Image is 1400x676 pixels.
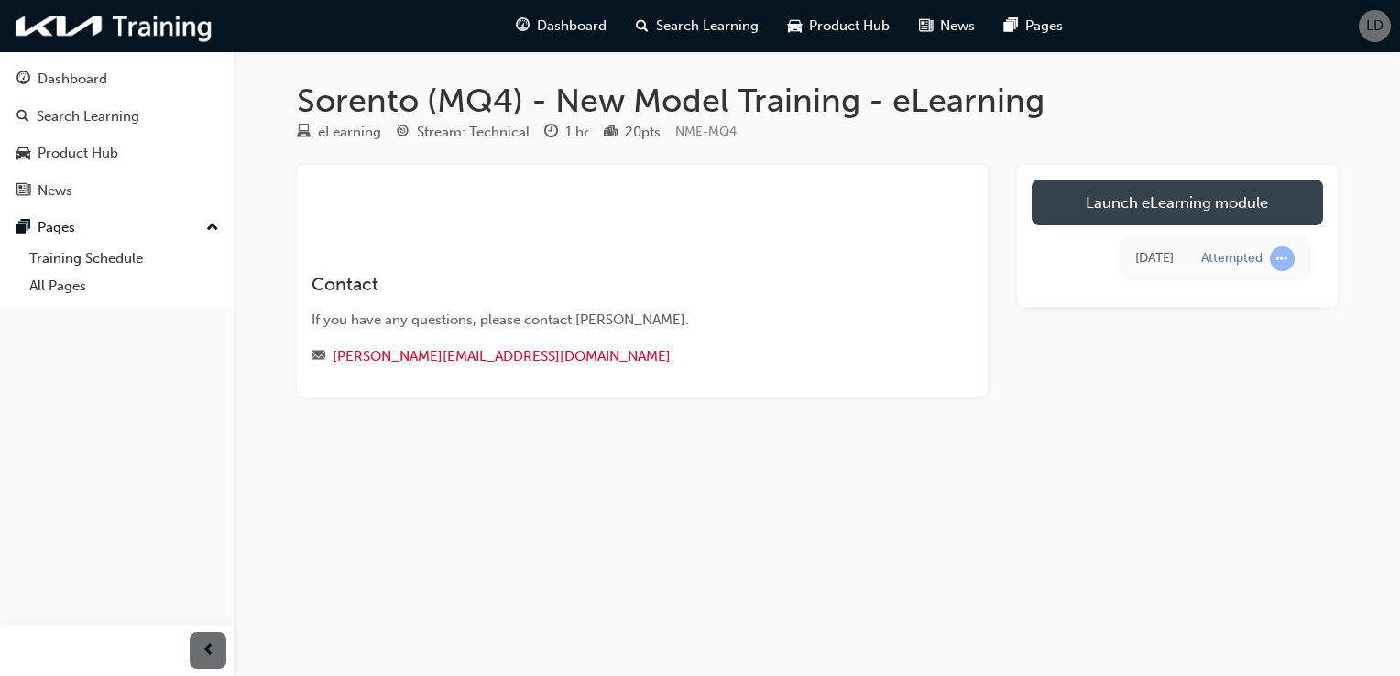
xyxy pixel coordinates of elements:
[1359,10,1391,42] button: LD
[636,15,649,38] span: search-icon
[919,15,933,38] span: news-icon
[312,345,907,368] div: Email
[904,7,990,45] a: news-iconNews
[1004,15,1018,38] span: pages-icon
[38,143,118,164] div: Product Hub
[7,100,226,134] a: Search Learning
[656,16,759,37] span: Search Learning
[16,220,30,236] span: pages-icon
[7,62,226,96] a: Dashboard
[7,211,226,245] button: Pages
[206,216,219,240] span: up-icon
[312,310,907,331] div: If you have any questions, please contact [PERSON_NAME].
[1366,16,1384,37] span: LD
[37,106,139,127] div: Search Learning
[1032,180,1323,225] a: Launch eLearning module
[501,7,621,45] a: guage-iconDashboard
[1025,16,1063,37] span: Pages
[604,121,661,144] div: Points
[621,7,773,45] a: search-iconSearch Learning
[38,180,72,202] div: News
[22,245,226,273] a: Training Schedule
[990,7,1077,45] a: pages-iconPages
[312,349,325,365] span: email-icon
[7,136,226,170] a: Product Hub
[297,81,1338,121] h1: Sorento (MQ4) - New Model Training - eLearning
[544,121,589,144] div: Duration
[297,121,381,144] div: Type
[318,122,381,143] div: eLearning
[38,217,75,238] div: Pages
[604,125,618,141] span: podium-icon
[675,124,737,139] span: Learning resource code
[1270,246,1295,271] span: learningRecordVerb_ATTEMPT-icon
[7,59,226,211] button: DashboardSearch LearningProduct HubNews
[202,639,215,662] span: prev-icon
[16,71,30,88] span: guage-icon
[809,16,890,37] span: Product Hub
[417,122,530,143] div: Stream: Technical
[9,7,220,45] img: kia-training
[396,121,530,144] div: Stream
[297,125,311,141] span: learningResourceType_ELEARNING-icon
[565,122,589,143] div: 1 hr
[22,272,226,300] a: All Pages
[773,7,904,45] a: car-iconProduct Hub
[537,16,607,37] span: Dashboard
[516,15,530,38] span: guage-icon
[396,125,410,141] span: target-icon
[16,183,30,200] span: news-icon
[940,16,975,37] span: News
[312,274,907,295] h3: Contact
[7,174,226,208] a: News
[544,125,558,141] span: clock-icon
[16,146,30,162] span: car-icon
[625,122,661,143] div: 20 pts
[1201,250,1263,267] div: Attempted
[333,348,671,365] a: [PERSON_NAME][EMAIL_ADDRESS][DOMAIN_NAME]
[38,69,107,90] div: Dashboard
[1135,248,1174,269] div: Sun Aug 03 2025 14:09:43 GMT+1000 (Australian Eastern Standard Time)
[16,109,29,125] span: search-icon
[788,15,802,38] span: car-icon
